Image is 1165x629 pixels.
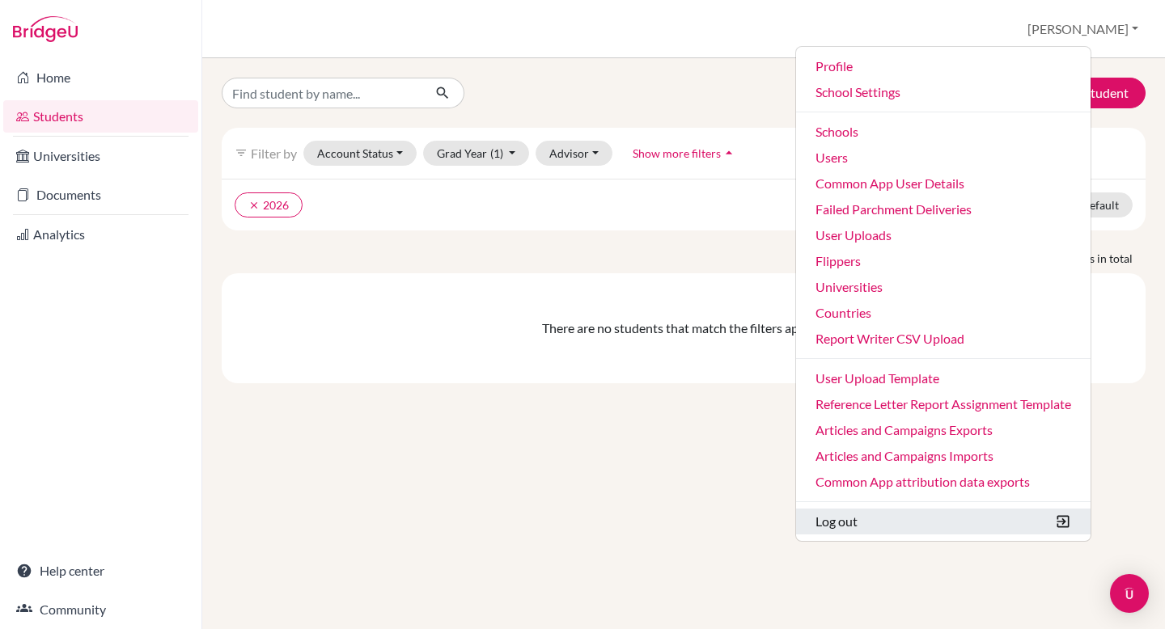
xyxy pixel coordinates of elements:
div: Open Intercom Messenger [1110,574,1149,613]
a: Flippers [796,248,1091,274]
a: Universities [796,274,1091,300]
a: Articles and Campaigns Exports [796,417,1091,443]
a: Help center [3,555,198,587]
a: Articles and Campaigns Imports [796,443,1091,469]
a: Home [3,61,198,94]
button: Advisor [536,141,612,166]
button: Grad Year(1) [423,141,530,166]
a: User Uploads [796,222,1091,248]
a: Students [3,100,198,133]
i: clear [248,200,260,211]
span: (1) [490,146,503,160]
a: Documents [3,179,198,211]
a: Universities [3,140,198,172]
a: Countries [796,300,1091,326]
a: School Settings [796,79,1091,105]
span: Filter by [251,146,297,161]
span: Show more filters [633,146,721,160]
button: Show more filtersarrow_drop_up [619,141,751,166]
a: Common App User Details [796,171,1091,196]
span: students in total [1052,250,1146,267]
i: filter_list [235,146,248,159]
a: Report Writer CSV Upload [796,326,1091,352]
a: Common App attribution data exports [796,469,1091,495]
div: There are no students that match the filters applied [235,319,1133,338]
a: Schools [796,119,1091,145]
a: User Upload Template [796,365,1091,391]
ul: [PERSON_NAME] [795,46,1091,542]
button: clear2026 [235,192,303,217]
img: Bridge-U [13,16,78,42]
button: [PERSON_NAME] [1020,14,1146,44]
a: Failed Parchment Deliveries [796,196,1091,222]
button: Log out [796,509,1091,534]
i: arrow_drop_up [721,145,737,161]
a: Profile [796,53,1091,79]
button: Account Status [303,141,417,166]
a: Community [3,593,198,626]
a: Users [796,145,1091,171]
a: Reference Letter Report Assignment Template [796,391,1091,417]
a: Analytics [3,218,198,251]
input: Find student by name... [222,78,422,108]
